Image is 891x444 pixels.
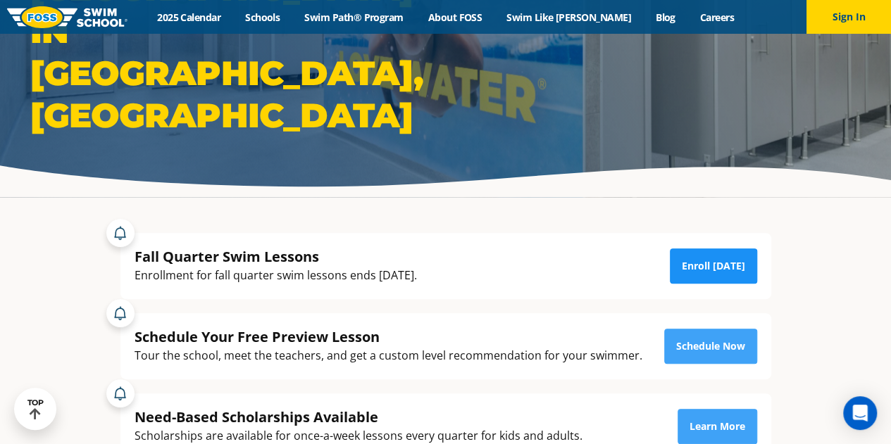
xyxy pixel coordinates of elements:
a: 2025 Calendar [145,11,233,24]
a: Blog [643,11,687,24]
a: Learn More [678,409,757,444]
img: FOSS Swim School Logo [7,6,127,28]
a: Schools [233,11,292,24]
a: About FOSS [416,11,494,24]
div: TOP [27,398,44,420]
a: Enroll [DATE] [670,248,757,284]
a: Swim Path® Program [292,11,416,24]
div: Need-Based Scholarships Available [135,407,582,426]
div: Schedule Your Free Preview Lesson [135,327,642,346]
div: Fall Quarter Swim Lessons [135,247,417,266]
a: Careers [687,11,746,24]
div: Enrollment for fall quarter swim lessons ends [DATE]. [135,266,417,285]
div: Tour the school, meet the teachers, and get a custom level recommendation for your swimmer. [135,346,642,365]
a: Schedule Now [664,329,757,364]
div: Open Intercom Messenger [843,396,877,430]
a: Swim Like [PERSON_NAME] [494,11,644,24]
